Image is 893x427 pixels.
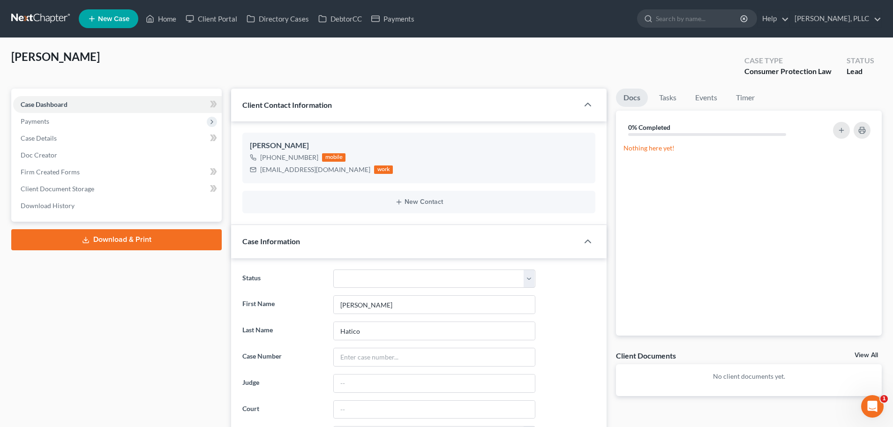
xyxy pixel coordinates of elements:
[334,401,535,419] input: --
[21,117,49,125] span: Payments
[242,100,332,109] span: Client Contact Information
[98,15,129,22] span: New Case
[656,10,742,27] input: Search by name...
[847,55,874,66] div: Status
[21,185,94,193] span: Client Document Storage
[861,395,884,418] iframe: Intercom live chat
[238,374,328,393] label: Judge
[334,322,535,340] input: Enter Last Name...
[13,180,222,197] a: Client Document Storage
[623,372,874,381] p: No client documents yet.
[21,168,80,176] span: Firm Created Forms
[21,151,57,159] span: Doc Creator
[141,10,181,27] a: Home
[334,375,535,392] input: --
[847,66,874,77] div: Lead
[13,96,222,113] a: Case Dashboard
[616,351,676,360] div: Client Documents
[11,50,100,63] span: [PERSON_NAME]
[13,164,222,180] a: Firm Created Forms
[367,10,419,27] a: Payments
[623,143,874,153] p: Nothing here yet!
[652,89,684,107] a: Tasks
[181,10,242,27] a: Client Portal
[13,197,222,214] a: Download History
[744,55,832,66] div: Case Type
[11,229,222,250] a: Download & Print
[728,89,762,107] a: Timer
[314,10,367,27] a: DebtorCC
[334,296,535,314] input: Enter First Name...
[238,295,328,314] label: First Name
[242,10,314,27] a: Directory Cases
[238,270,328,288] label: Status
[238,322,328,340] label: Last Name
[242,237,300,246] span: Case Information
[13,147,222,164] a: Doc Creator
[616,89,648,107] a: Docs
[790,10,881,27] a: [PERSON_NAME], PLLC
[628,123,670,131] strong: 0% Completed
[334,348,535,366] input: Enter case number...
[250,140,588,151] div: [PERSON_NAME]
[855,352,878,359] a: View All
[238,348,328,367] label: Case Number
[21,202,75,210] span: Download History
[322,153,345,162] div: mobile
[13,130,222,147] a: Case Details
[250,198,588,206] button: New Contact
[21,100,68,108] span: Case Dashboard
[260,165,370,174] div: [EMAIL_ADDRESS][DOMAIN_NAME]
[758,10,789,27] a: Help
[260,153,318,162] div: [PHONE_NUMBER]
[238,400,328,419] label: Court
[21,134,57,142] span: Case Details
[744,66,832,77] div: Consumer Protection Law
[374,165,393,174] div: work
[880,395,888,403] span: 1
[688,89,725,107] a: Events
